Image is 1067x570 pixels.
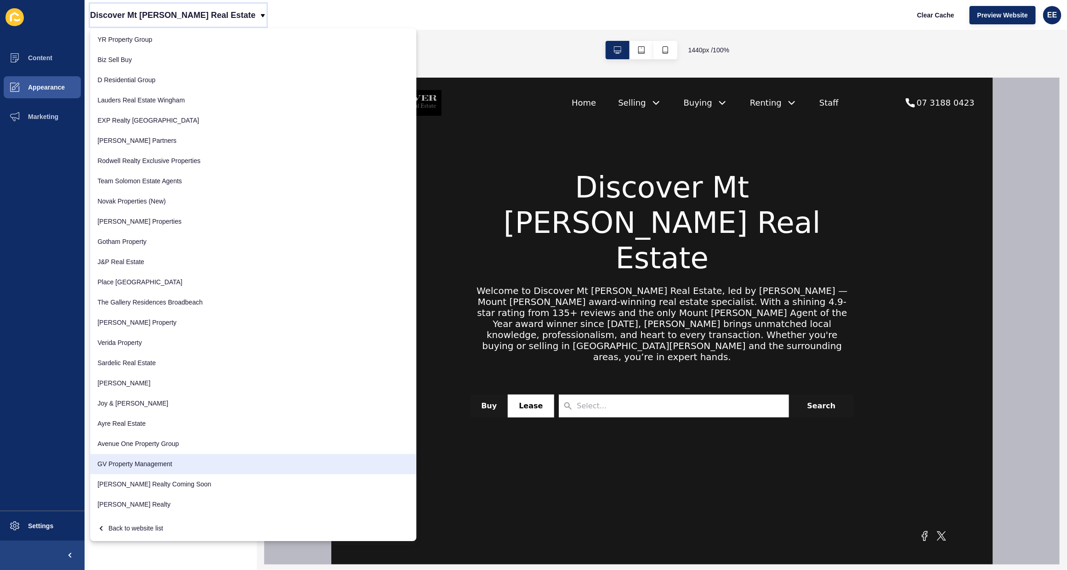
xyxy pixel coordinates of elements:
span: 1440 px / 100 % [688,45,730,55]
a: GV Property Management [90,454,416,474]
a: Joy & [PERSON_NAME] [90,393,416,413]
button: Clear Cache [909,6,962,24]
button: Lease [176,317,222,340]
a: Gotham Property [90,231,416,252]
img: Company logo [18,5,110,46]
a: Rodwell Realty Exclusive Properties [90,151,416,171]
a: Team Solomon Estate Agents [90,171,416,191]
h1: Discover Mt [PERSON_NAME] Real Estate [139,92,522,198]
button: Preview Website [970,6,1036,24]
h2: Welcome to Discover Mt [PERSON_NAME] Real Estate, led by [PERSON_NAME] — Mount [PERSON_NAME] awar... [139,208,522,285]
a: Staff [488,20,507,31]
a: [PERSON_NAME] Realty Coming Soon [90,474,416,494]
a: [PERSON_NAME] Partners [90,130,416,151]
a: 07 3188 0423 [573,20,643,31]
a: [PERSON_NAME] Properties [90,211,416,231]
a: YR Property Group [90,29,416,50]
div: Back to website list [97,520,409,536]
a: Novak Properties (New) [90,191,416,211]
a: [PERSON_NAME] Property [90,312,416,333]
a: The Gallery Residences Broadbeach [90,292,416,312]
a: Ayre Real Estate [90,413,416,434]
span: EE [1047,11,1057,20]
button: Search [458,317,523,340]
div: 07 3188 0423 [585,20,643,31]
p: Discover Mt [PERSON_NAME] Real Estate [90,4,255,27]
a: Avenue One Property Group [90,434,416,454]
a: Sardelic Real Estate [90,353,416,373]
a: Place [GEOGRAPHIC_DATA] [90,272,416,292]
a: Lauders Real Estate Wingham [90,90,416,110]
a: [PERSON_NAME] [90,373,416,393]
a: Home [240,20,265,31]
button: Buy [139,317,176,340]
a: Biz Sell Buy [90,50,416,70]
a: D Residential Group [90,70,416,90]
a: [PERSON_NAME] Realty [90,494,416,514]
a: Verida Property [90,333,416,353]
a: EXP Realty [GEOGRAPHIC_DATA] [90,110,416,130]
a: Renting [419,20,450,31]
input: Select... [246,322,292,334]
span: Clear Cache [917,11,954,20]
a: J&P Real Estate [90,252,416,272]
a: Selling [287,20,314,31]
span: Preview Website [977,11,1028,20]
a: Buying [352,20,381,31]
